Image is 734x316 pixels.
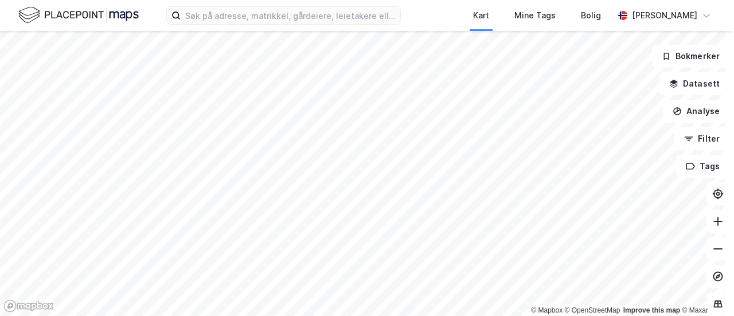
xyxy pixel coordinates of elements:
[676,155,729,178] button: Tags
[663,100,729,123] button: Analyse
[652,45,729,68] button: Bokmerker
[565,306,620,314] a: OpenStreetMap
[3,299,54,313] a: Mapbox homepage
[581,9,601,22] div: Bolig
[18,5,139,25] img: logo.f888ab2527a4732fd821a326f86c7f29.svg
[632,9,697,22] div: [PERSON_NAME]
[531,306,563,314] a: Mapbox
[514,9,556,22] div: Mine Tags
[473,9,489,22] div: Kart
[659,72,729,95] button: Datasett
[623,306,680,314] a: Improve this map
[181,7,400,24] input: Søk på adresse, matrikkel, gårdeiere, leietakere eller personer
[677,261,734,316] iframe: Chat Widget
[674,127,729,150] button: Filter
